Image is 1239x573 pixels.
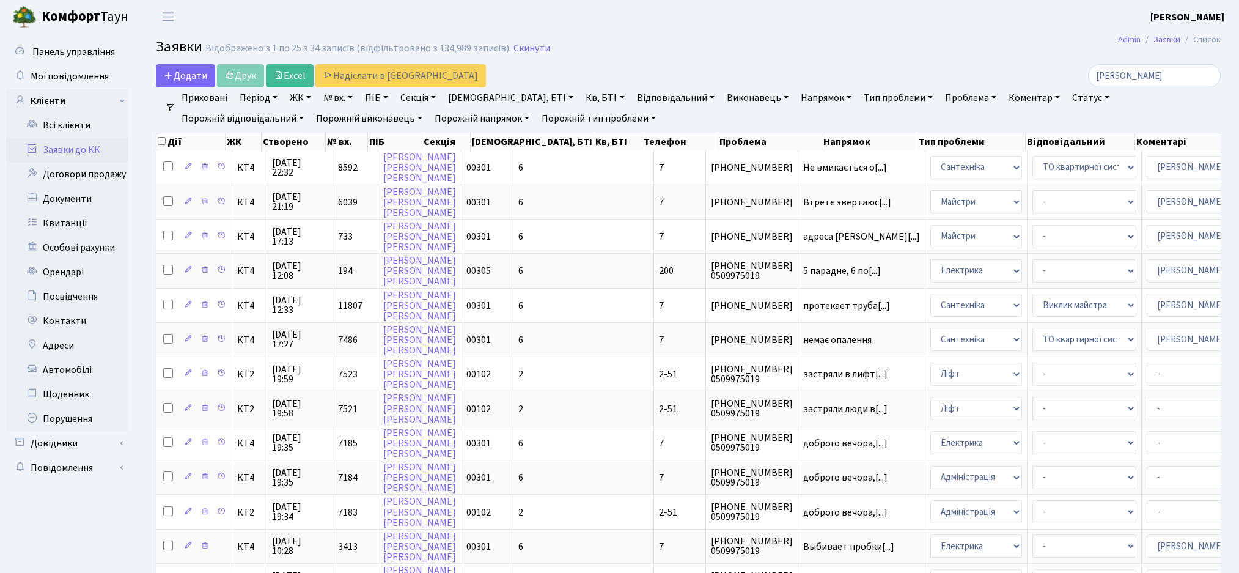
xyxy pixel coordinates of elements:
[466,540,491,553] span: 00301
[338,402,358,416] span: 7521
[803,230,920,243] span: адреса [PERSON_NAME][...]
[272,158,328,177] span: [DATE] 22:32
[338,264,353,278] span: 194
[711,163,793,172] span: [PHONE_NUMBER]
[518,333,523,347] span: 6
[383,392,456,426] a: [PERSON_NAME][PERSON_NAME][PERSON_NAME]
[237,232,262,242] span: КТ4
[338,333,358,347] span: 7486
[718,133,822,150] th: Проблема
[237,163,262,172] span: КТ4
[338,299,362,312] span: 11807
[272,536,328,556] span: [DATE] 10:28
[711,232,793,242] span: [PHONE_NUMBER]
[466,402,491,416] span: 00102
[803,471,888,484] span: доброго вечора,[...]
[272,364,328,384] span: [DATE] 19:59
[383,323,456,357] a: [PERSON_NAME][PERSON_NAME][PERSON_NAME]
[711,502,793,522] span: [PHONE_NUMBER] 0509975019
[711,261,793,281] span: [PHONE_NUMBER] 0509975019
[6,431,128,456] a: Довідники
[430,108,534,129] a: Порожній напрямок
[237,198,262,207] span: КТ4
[659,333,664,347] span: 7
[659,368,677,381] span: 2-51
[518,299,523,312] span: 6
[6,358,128,382] a: Автомобілі
[272,330,328,349] span: [DATE] 17:27
[237,473,262,482] span: КТ4
[6,235,128,260] a: Особові рахунки
[6,260,128,284] a: Орендарі
[518,264,523,278] span: 6
[711,399,793,418] span: [PHONE_NUMBER] 0509975019
[803,299,890,312] span: протекает труба[...]
[803,335,920,345] span: немає опалення
[659,230,664,243] span: 7
[156,133,226,150] th: Дії
[6,64,128,89] a: Мої повідомлення
[237,335,262,345] span: КТ4
[338,196,358,209] span: 6039
[711,468,793,487] span: [PHONE_NUMBER] 0509975019
[156,64,215,87] a: Додати
[466,196,491,209] span: 00301
[1150,10,1224,24] a: [PERSON_NAME]
[272,192,328,212] span: [DATE] 21:19
[338,230,353,243] span: 733
[383,460,456,495] a: [PERSON_NAME][PERSON_NAME][PERSON_NAME]
[513,43,550,54] a: Скинути
[272,468,328,487] span: [DATE] 19:35
[722,87,793,108] a: Виконавець
[383,530,456,564] a: [PERSON_NAME][PERSON_NAME][PERSON_NAME]
[338,368,358,381] span: 7523
[32,45,115,59] span: Панель управління
[237,404,262,414] span: КТ2
[272,399,328,418] span: [DATE] 19:58
[940,87,1001,108] a: Проблема
[632,87,719,108] a: Відповідальний
[6,138,128,162] a: Заявки до КК
[164,69,207,83] span: Додати
[822,133,917,150] th: Напрямок
[6,456,128,480] a: Повідомлення
[422,133,471,150] th: Секція
[31,70,109,83] span: Мої повідомлення
[318,87,358,108] a: № вх.
[226,133,262,150] th: ЖК
[360,87,393,108] a: ПІБ
[177,108,309,129] a: Порожній відповідальний
[659,402,677,416] span: 2-51
[466,161,491,174] span: 00301
[466,264,491,278] span: 00305
[659,471,664,484] span: 7
[1088,64,1221,87] input: Пошук...
[6,407,128,431] a: Порушення
[803,402,888,416] span: застряли люди в[...]
[803,506,888,519] span: доброго вечора,[...]
[272,502,328,522] span: [DATE] 19:34
[466,333,491,347] span: 00301
[803,540,894,553] span: Выбивает пробки[...]
[262,133,326,150] th: Створено
[917,133,1026,150] th: Тип проблеми
[859,87,938,108] a: Тип проблеми
[6,284,128,309] a: Посвідчення
[383,220,456,254] a: [PERSON_NAME][PERSON_NAME][PERSON_NAME]
[383,254,456,288] a: [PERSON_NAME][PERSON_NAME][PERSON_NAME]
[311,108,427,129] a: Порожній виконавець
[237,369,262,379] span: КТ2
[1153,33,1180,46] a: Заявки
[6,113,128,138] a: Всі клієнти
[237,301,262,311] span: КТ4
[272,295,328,315] span: [DATE] 12:33
[803,196,891,209] span: Втретє звертаюс[...]
[368,133,422,150] th: ПІБ
[803,161,887,174] span: Не вмикається о[...]
[338,471,358,484] span: 7184
[338,540,358,553] span: 3413
[518,368,523,381] span: 2
[711,198,793,207] span: [PHONE_NUMBER]
[338,506,358,519] span: 7183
